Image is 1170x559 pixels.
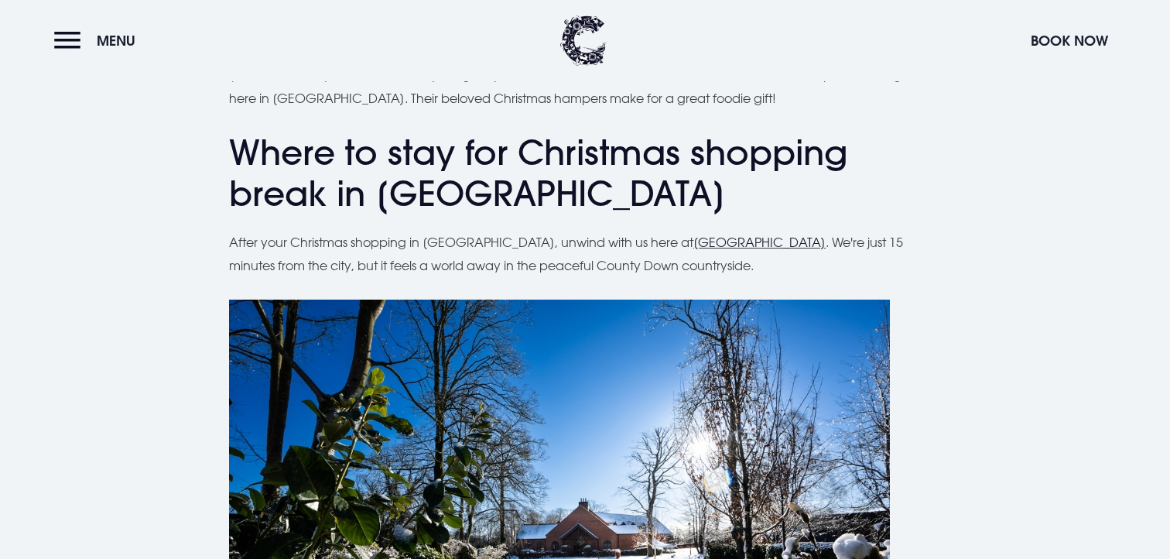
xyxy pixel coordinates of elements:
[1023,24,1116,57] button: Book Now
[229,132,941,214] h2: Where to stay for Christmas shopping break in [GEOGRAPHIC_DATA]
[97,32,135,50] span: Menu
[693,235,826,250] a: [GEOGRAPHIC_DATA]
[229,231,941,278] p: After your Christmas shopping in [GEOGRAPHIC_DATA], unwind with us here at . We're just 15 minute...
[54,24,143,57] button: Menu
[560,15,607,66] img: Clandeboye Lodge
